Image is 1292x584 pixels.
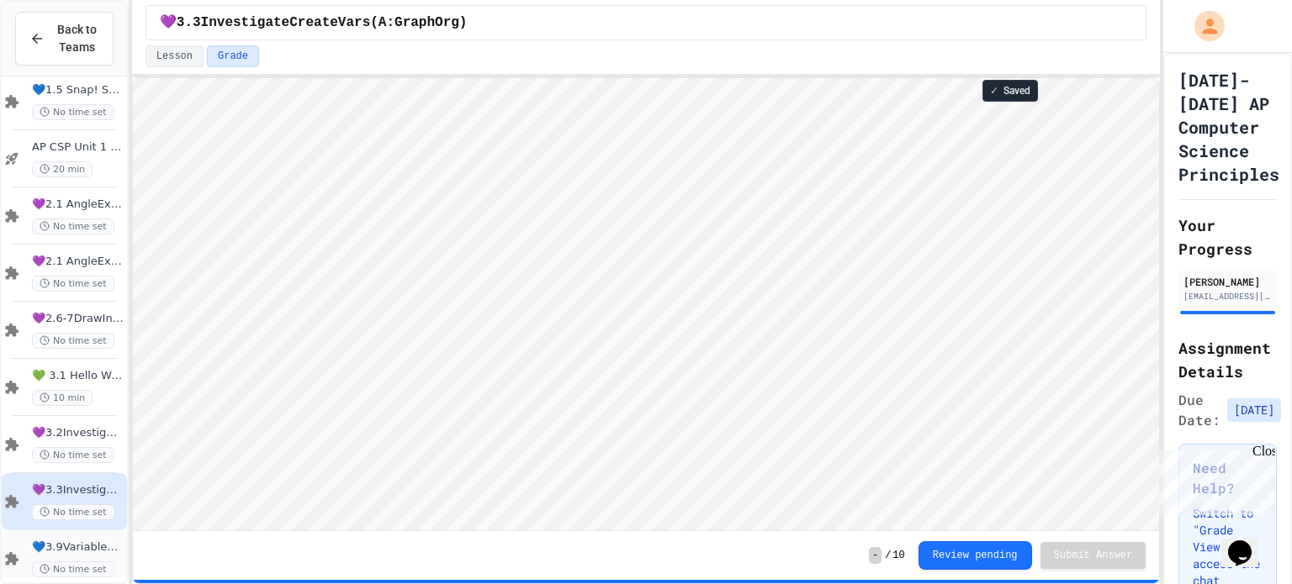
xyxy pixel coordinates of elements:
[32,161,93,177] span: 20 min
[1221,517,1275,567] iframe: chat widget
[1177,7,1229,45] div: My Account
[15,12,114,66] button: Back to Teams
[160,13,468,33] span: 💜3.3InvestigateCreateVars(A:GraphOrg)
[32,140,124,155] span: AP CSP Unit 1 Review
[32,426,124,440] span: 💜3.2InvestigateCreateVars
[32,276,114,292] span: No time set
[1054,549,1133,562] span: Submit Answer
[869,547,882,564] span: -
[1227,398,1281,422] span: [DATE]
[146,45,204,67] button: Lesson
[133,78,1159,530] iframe: To enrich screen reader interactions, please activate Accessibility in Grammarly extension settings
[32,447,114,463] span: No time set
[32,369,124,383] span: 💚 3.1 Hello World
[1183,290,1272,303] div: [EMAIL_ADDRESS][DOMAIN_NAME]
[1178,390,1221,430] span: Due Date:
[1178,68,1279,186] h1: [DATE]-[DATE] AP Computer Science Principles
[32,104,114,120] span: No time set
[32,255,124,269] span: 💜2.1 AngleExperiments2
[32,333,114,349] span: No time set
[55,21,99,56] span: Back to Teams
[990,84,998,97] span: ✓
[32,197,124,212] span: 💜2.1 AngleExperiments1
[32,504,114,520] span: No time set
[892,549,904,562] span: 10
[32,312,124,326] span: 💜2.6-7DrawInternet
[1003,84,1030,97] span: Saved
[1178,336,1277,383] h2: Assignment Details
[32,218,114,234] span: No time set
[32,390,93,406] span: 10 min
[1152,444,1275,515] iframe: chat widget
[885,549,891,562] span: /
[919,541,1032,570] button: Review pending
[1178,213,1277,260] h2: Your Progress
[207,45,259,67] button: Grade
[32,561,114,577] span: No time set
[32,483,124,497] span: 💜3.3InvestigateCreateVars(A:GraphOrg)
[1040,542,1146,569] button: Submit Answer
[32,540,124,555] span: 💙3.9Variables&ArithmeticOp
[1183,274,1272,289] div: [PERSON_NAME]
[32,83,124,97] span: 💙1.5 Snap! ScavengerHunt
[7,7,116,107] div: Chat with us now!Close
